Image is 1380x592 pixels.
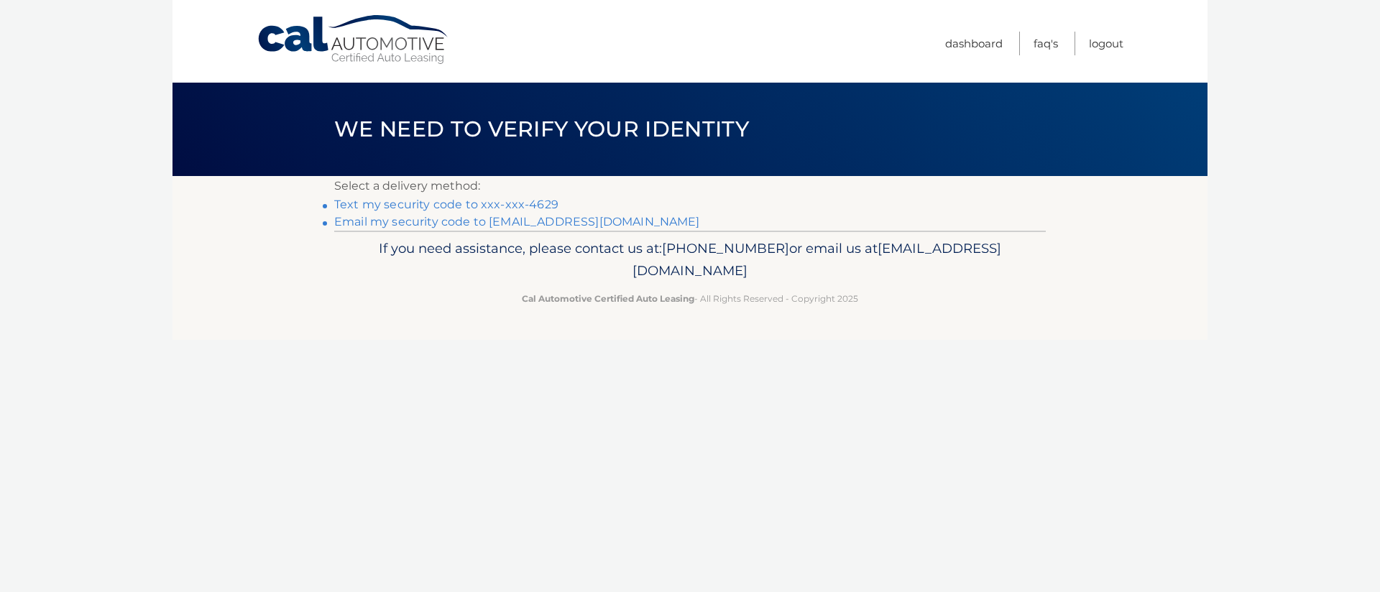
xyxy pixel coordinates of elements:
a: Logout [1089,32,1123,55]
p: - All Rights Reserved - Copyright 2025 [344,291,1036,306]
a: FAQ's [1034,32,1058,55]
p: Select a delivery method: [334,176,1046,196]
span: We need to verify your identity [334,116,749,142]
span: [PHONE_NUMBER] [662,240,789,256]
p: If you need assistance, please contact us at: or email us at [344,237,1036,283]
a: Text my security code to xxx-xxx-4629 [334,198,558,211]
a: Cal Automotive [257,14,451,65]
strong: Cal Automotive Certified Auto Leasing [522,293,694,304]
a: Dashboard [945,32,1003,55]
a: Email my security code to [EMAIL_ADDRESS][DOMAIN_NAME] [334,215,700,228]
